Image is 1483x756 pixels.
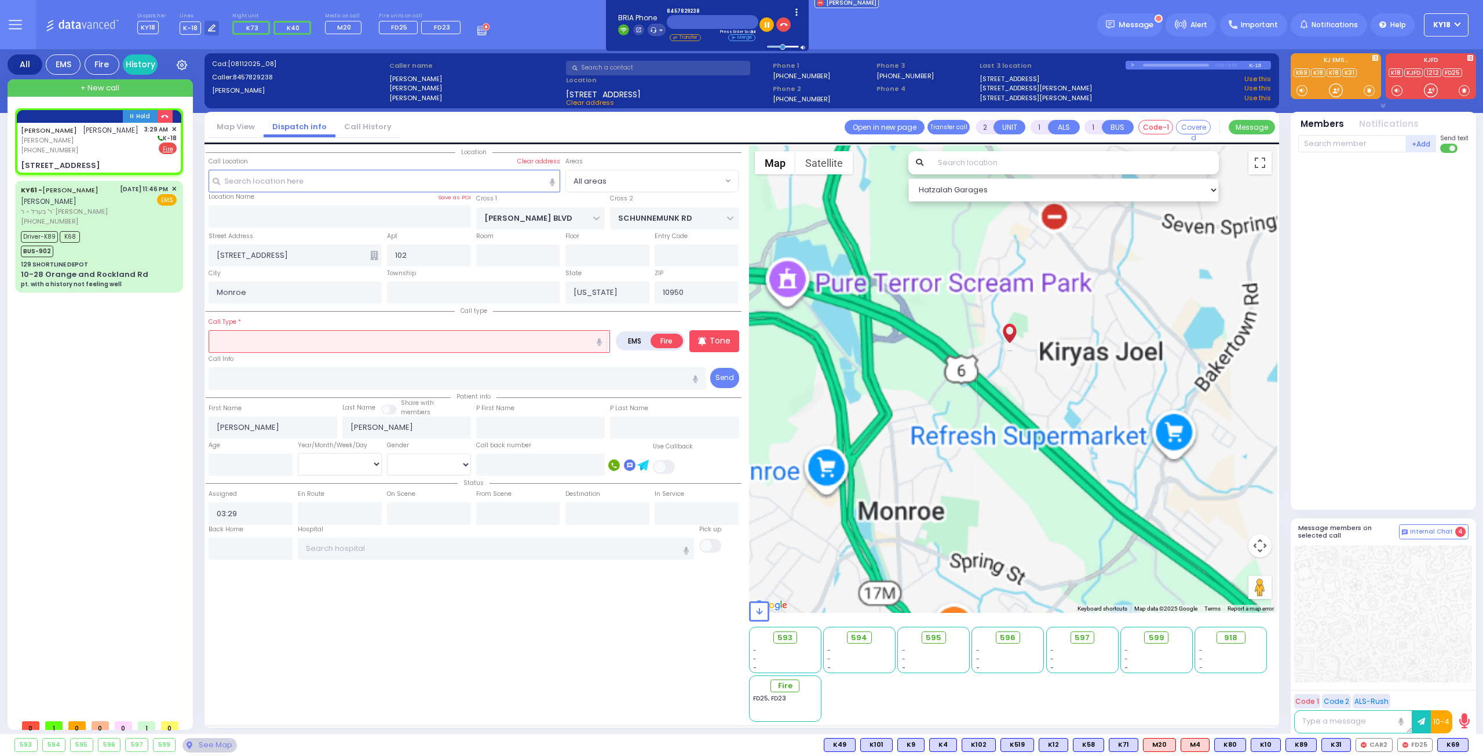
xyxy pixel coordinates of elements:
[1000,738,1034,752] div: BLS
[476,232,494,241] label: Room
[670,34,701,41] li: Transfer
[976,663,980,672] span: -
[451,392,496,401] span: Patient info
[43,739,65,751] div: 594
[21,185,42,195] span: KY61 -
[517,157,560,166] label: Clear address
[876,61,976,71] span: Phone 3
[1214,738,1246,752] div: K80
[455,148,492,156] span: Location
[566,75,769,85] label: Location
[208,121,264,132] a: Map View
[618,334,652,348] label: EMS
[81,82,119,94] span: + New call
[827,646,831,655] span: -
[618,13,666,23] span: BRIA Phone
[233,72,273,82] span: 8457829238
[209,441,220,450] label: Age
[389,83,562,93] label: [PERSON_NAME]
[1407,135,1437,152] button: +Add
[860,738,893,752] div: K101
[1440,143,1459,154] label: Turn off text
[476,404,514,413] label: P First Name
[1359,118,1419,131] button: Notifications
[1248,576,1272,599] button: Drag Pegman onto the map to open Street View
[212,59,385,69] label: Cad:
[752,598,790,613] a: Open this area in Google Maps (opens a new window)
[827,663,831,672] span: -
[1106,20,1115,29] img: message.svg
[22,721,39,730] span: 0
[21,160,100,171] div: [STREET_ADDRESS]
[45,721,63,730] span: 1
[68,721,86,730] span: 0
[389,74,562,84] label: [PERSON_NAME]
[209,170,561,192] input: Search location here
[1050,655,1054,663] span: -
[138,721,155,730] span: 1
[8,54,42,75] div: All
[209,269,221,278] label: City
[1244,74,1271,84] a: Use this
[827,655,831,663] span: -
[232,13,315,20] label: Night unit
[1073,738,1104,752] div: K58
[1291,57,1381,65] label: KJ EMS...
[212,86,385,96] label: [PERSON_NAME]
[1285,738,1317,752] div: K89
[930,151,1219,174] input: Search location
[1440,134,1469,143] span: Send text
[752,598,790,613] img: Google
[876,71,934,80] label: [PHONE_NUMBER]
[85,54,119,75] div: Fire
[851,632,867,644] span: 594
[1386,57,1476,65] label: KJFD
[21,269,148,280] div: 10-28 Orange and Rockland Rd
[1102,120,1134,134] button: BUS
[993,120,1025,134] button: UNIT
[71,739,93,751] div: 595
[1390,20,1406,30] span: Help
[1399,524,1469,539] button: Internal Chat 4
[710,368,739,388] button: Send
[387,232,397,241] label: Apt
[401,399,434,407] small: Share with
[1229,120,1275,134] button: Message
[773,61,872,71] span: Phone 1
[755,151,795,174] button: Show street map
[182,738,237,753] div: See map
[902,646,905,655] span: -
[1181,738,1210,752] div: M4
[1109,738,1138,752] div: BLS
[21,231,58,243] span: Driver-K89
[778,680,792,692] span: Fire
[1285,738,1317,752] div: BLS
[1124,663,1128,672] span: -
[387,269,416,278] label: Township
[655,269,663,278] label: ZIP
[126,739,148,751] div: 597
[298,490,324,499] label: En Route
[325,13,366,20] label: Medic on call
[209,317,241,327] label: Call Type *
[21,207,116,217] span: ר' בערל - ר' [PERSON_NAME]
[574,176,607,187] span: All areas
[21,260,88,269] div: 129 SHORTLINE DEPOT
[144,125,168,134] span: 3:29 AM
[15,739,37,751] div: 593
[1199,646,1263,655] div: -
[1241,20,1278,30] span: Important
[980,93,1092,103] a: [STREET_ADDRESS][PERSON_NAME]
[667,29,758,34] div: Press Enter to dial
[389,93,562,103] label: [PERSON_NAME]
[710,335,730,347] p: Tone
[342,403,375,412] label: Last Name
[1199,655,1263,663] div: -
[1301,118,1344,131] button: Members
[1214,738,1246,752] div: BLS
[1244,93,1271,103] a: Use this
[1402,529,1408,535] img: comment-alt.png
[157,194,177,206] span: EMS
[999,319,1020,353] div: BURECH MORDCHE RUBIN
[370,251,378,260] span: Other building occupants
